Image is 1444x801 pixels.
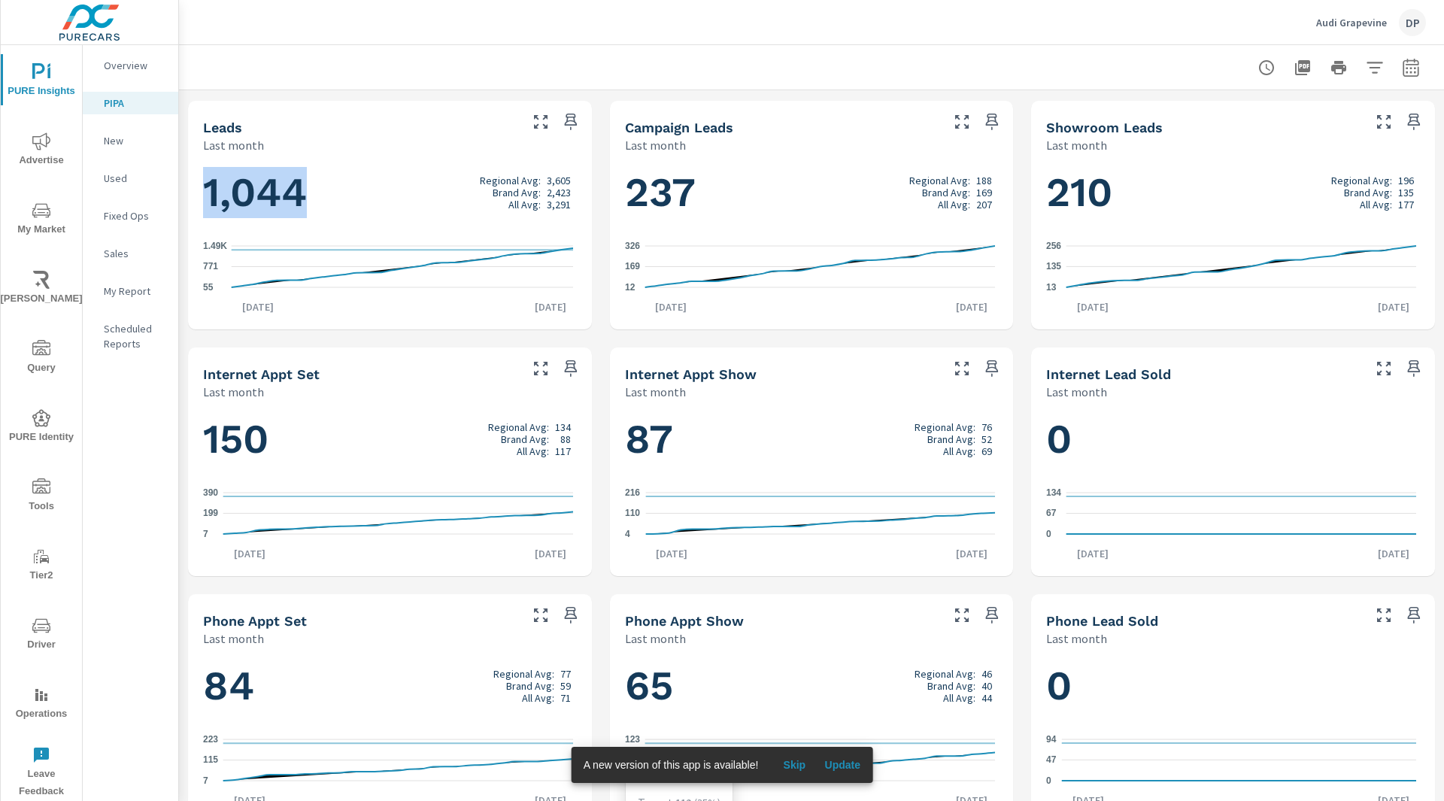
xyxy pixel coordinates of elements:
div: Fixed Ops [83,205,178,227]
button: Make Fullscreen [950,110,974,134]
p: Brand Avg: [927,433,975,445]
button: Make Fullscreen [1372,110,1396,134]
p: Regional Avg: [915,668,975,680]
h1: 210 [1046,167,1420,218]
text: 1.49K [203,241,227,251]
p: 76 [981,421,992,433]
text: 67 [1046,508,1057,519]
div: Used [83,167,178,190]
p: All Avg: [1360,199,1392,211]
p: Last month [1046,383,1107,401]
p: New [104,133,166,148]
span: PURE Identity [5,409,77,446]
p: 169 [976,187,992,199]
p: 44 [981,692,992,704]
p: 196 [1398,174,1414,187]
p: My Report [104,284,166,299]
p: Last month [203,383,264,401]
span: My Market [5,202,77,238]
text: 134 [1046,487,1061,498]
h5: Phone Appt Set [203,613,307,629]
button: Make Fullscreen [1372,357,1396,381]
button: Make Fullscreen [529,603,553,627]
p: Regional Avg: [480,174,541,187]
p: All Avg: [943,445,975,457]
p: Brand Avg: [1344,187,1392,199]
div: My Report [83,280,178,302]
button: Skip [770,753,818,777]
h1: 237 [625,167,999,218]
p: [DATE] [645,546,698,561]
p: 2,423 [547,187,571,199]
p: 46 [981,668,992,680]
text: 223 [203,734,218,745]
text: 123 [625,734,640,745]
button: Update [818,753,866,777]
h5: Internet Appt Show [625,366,757,382]
h5: Leads [203,120,242,135]
div: Scheduled Reports [83,317,178,355]
p: Overview [104,58,166,73]
p: Audi Grapevine [1316,16,1387,29]
p: [DATE] [945,299,998,314]
button: Make Fullscreen [950,357,974,381]
button: Make Fullscreen [950,603,974,627]
div: Overview [83,54,178,77]
p: Regional Avg: [1331,174,1392,187]
p: Fixed Ops [104,208,166,223]
text: 110 [625,508,640,518]
p: Brand Avg: [493,187,541,199]
text: 256 [1046,241,1061,251]
h1: 84 [203,660,577,711]
h1: 0 [1046,660,1420,711]
p: All Avg: [522,692,554,704]
span: Save this to your personalized report [980,110,1004,134]
p: Regional Avg: [488,421,549,433]
span: Update [824,758,860,772]
p: [DATE] [524,546,577,561]
p: 69 [981,445,992,457]
p: 134 [555,421,571,433]
span: Skip [776,758,812,772]
p: 40 [981,680,992,692]
p: Regional Avg: [909,174,970,187]
p: 52 [981,433,992,445]
span: Leave Feedback [5,746,77,800]
p: Last month [625,630,686,648]
p: 117 [555,445,571,457]
p: 188 [976,174,992,187]
text: 12 [625,282,636,293]
p: Last month [203,136,264,154]
text: 0 [1046,775,1051,786]
text: 199 [203,508,218,518]
span: Advertise [5,132,77,169]
p: [DATE] [1367,299,1420,314]
p: Scheduled Reports [104,321,166,351]
h5: Showroom Leads [1046,120,1163,135]
text: 216 [625,487,640,498]
text: 55 [203,282,214,293]
p: All Avg: [938,199,970,211]
h5: Internet Lead Sold [1046,366,1171,382]
p: [DATE] [945,546,998,561]
span: Tools [5,478,77,515]
text: 4 [625,529,630,539]
text: 771 [203,262,218,272]
span: Save this to your personalized report [1402,110,1426,134]
h1: 0 [1046,414,1420,465]
p: Regional Avg: [915,421,975,433]
text: 169 [625,262,640,272]
text: 94 [1046,734,1057,745]
p: All Avg: [517,445,549,457]
p: Brand Avg: [501,433,549,445]
button: Print Report [1324,53,1354,83]
h5: Phone Appt Show [625,613,744,629]
p: All Avg: [943,692,975,704]
button: Make Fullscreen [1372,603,1396,627]
p: Last month [625,383,686,401]
p: 135 [1398,187,1414,199]
p: [DATE] [645,299,697,314]
p: 177 [1398,199,1414,211]
h1: 1,044 [203,167,577,218]
span: [PERSON_NAME] [5,271,77,308]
